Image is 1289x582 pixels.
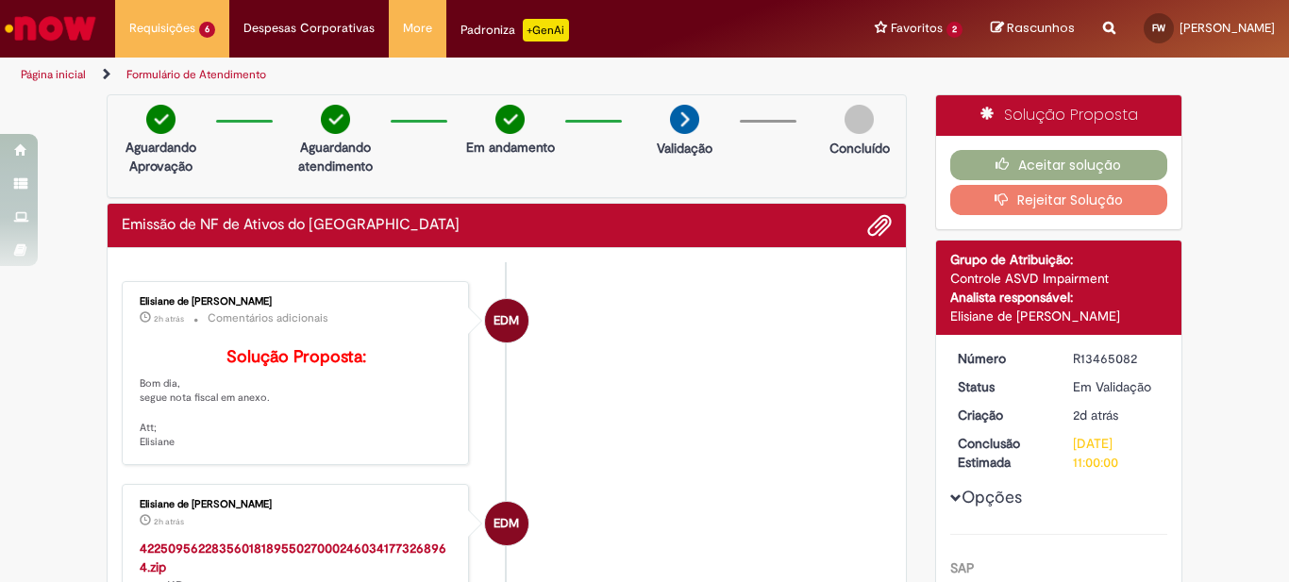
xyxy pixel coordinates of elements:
[115,138,207,175] p: Aguardando Aprovação
[494,298,519,343] span: EDM
[403,19,432,38] span: More
[946,22,963,38] span: 2
[950,185,1168,215] button: Rejeitar Solução
[226,346,366,368] b: Solução Proposta:
[146,105,176,134] img: check-circle-green.png
[657,139,712,158] p: Validação
[950,288,1168,307] div: Analista responsável:
[140,348,454,450] p: Bom dia, segue nota fiscal em anexo. Att; Elisiane
[1007,19,1075,37] span: Rascunhos
[14,58,845,92] ul: Trilhas de página
[950,559,975,576] b: SAP
[126,67,266,82] a: Formulário de Atendimento
[208,310,328,326] small: Comentários adicionais
[122,217,460,234] h2: Emissão de NF de Ativos do ASVD Histórico de tíquete
[891,19,943,38] span: Favoritos
[523,19,569,42] p: +GenAi
[845,105,874,134] img: img-circle-grey.png
[991,20,1075,38] a: Rascunhos
[1180,20,1275,36] span: [PERSON_NAME]
[944,377,1060,396] dt: Status
[290,138,381,175] p: Aguardando atendimento
[950,250,1168,269] div: Grupo de Atribuição:
[495,105,525,134] img: check-circle-green.png
[154,516,184,527] span: 2h atrás
[936,95,1182,136] div: Solução Proposta
[485,502,528,545] div: Elisiane de Moura Cardozo
[140,296,454,308] div: Elisiane de [PERSON_NAME]
[140,499,454,510] div: Elisiane de [PERSON_NAME]
[154,516,184,527] time: 01/09/2025 07:27:24
[1073,407,1118,424] time: 30/08/2025 13:42:15
[485,299,528,342] div: Elisiane de Moura Cardozo
[867,213,892,238] button: Adicionar anexos
[670,105,699,134] img: arrow-next.png
[950,150,1168,180] button: Aceitar solução
[243,19,375,38] span: Despesas Corporativas
[2,9,99,47] img: ServiceNow
[129,19,195,38] span: Requisições
[21,67,86,82] a: Página inicial
[140,540,446,575] a: 42250956228356018189550270002460341773268964.zip
[950,269,1168,288] div: Controle ASVD Impairment
[1152,22,1165,34] span: FW
[154,313,184,324] time: 01/09/2025 07:27:33
[1073,377,1161,396] div: Em Validação
[944,349,1060,368] dt: Número
[1073,407,1118,424] span: 2d atrás
[950,307,1168,325] div: Elisiane de [PERSON_NAME]
[321,105,350,134] img: check-circle-green.png
[199,22,215,38] span: 6
[154,313,184,324] span: 2h atrás
[466,138,555,157] p: Em andamento
[460,19,569,42] div: Padroniza
[829,139,890,158] p: Concluído
[944,434,1060,472] dt: Conclusão Estimada
[1073,406,1161,424] div: 30/08/2025 13:42:15
[1073,349,1161,368] div: R13465082
[944,406,1060,424] dt: Criação
[1073,434,1161,472] div: [DATE] 11:00:00
[494,501,519,546] span: EDM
